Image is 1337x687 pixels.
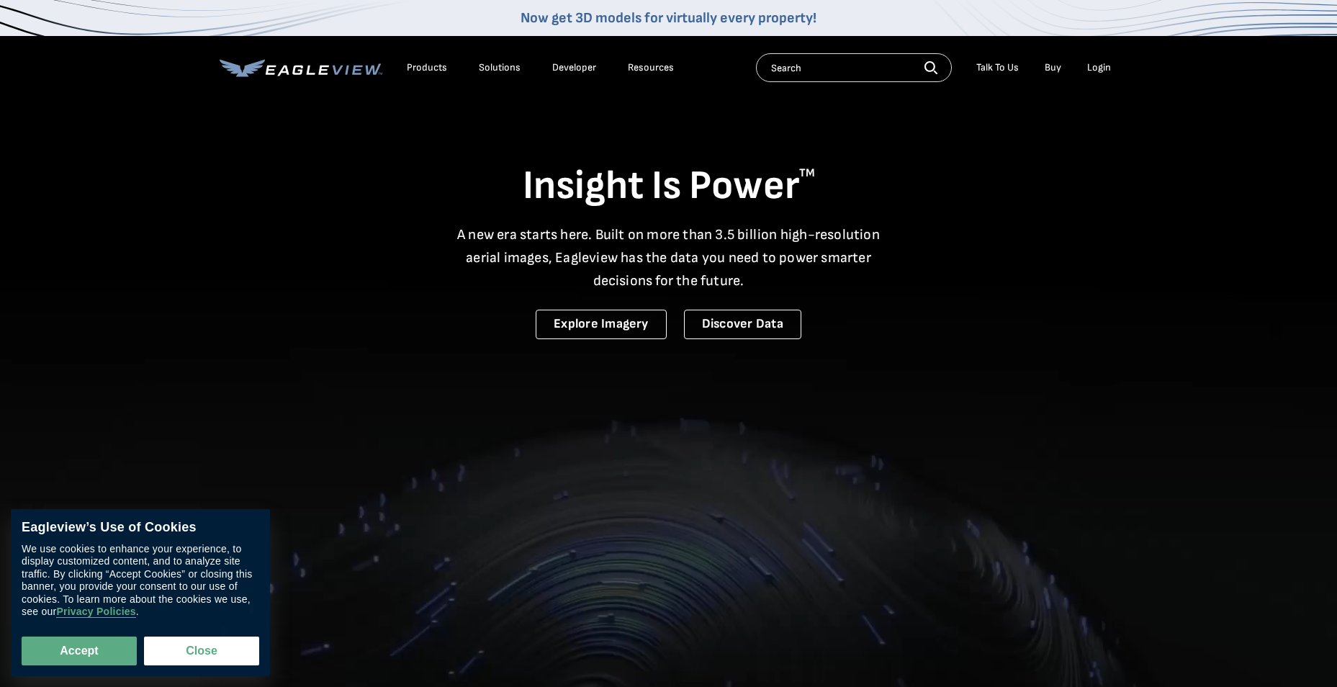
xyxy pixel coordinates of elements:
a: Privacy Policies [56,606,135,619]
sup: TM [799,166,815,180]
input: Search [756,53,952,82]
a: Developer [552,61,596,74]
div: Solutions [479,61,521,74]
h1: Insight Is Power [220,161,1118,212]
button: Close [144,637,259,665]
button: Accept [22,637,137,665]
a: Buy [1045,61,1061,74]
div: Resources [628,61,674,74]
a: Discover Data [684,310,801,339]
div: We use cookies to enhance your experience, to display customized content, and to analyze site tra... [22,543,259,619]
a: Explore Imagery [536,310,667,339]
p: A new era starts here. Built on more than 3.5 billion high-resolution aerial images, Eagleview ha... [449,223,889,292]
a: Now get 3D models for virtually every property! [521,9,816,27]
div: Login [1087,61,1111,74]
div: Eagleview’s Use of Cookies [22,520,259,536]
div: Products [407,61,447,74]
div: Talk To Us [976,61,1019,74]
